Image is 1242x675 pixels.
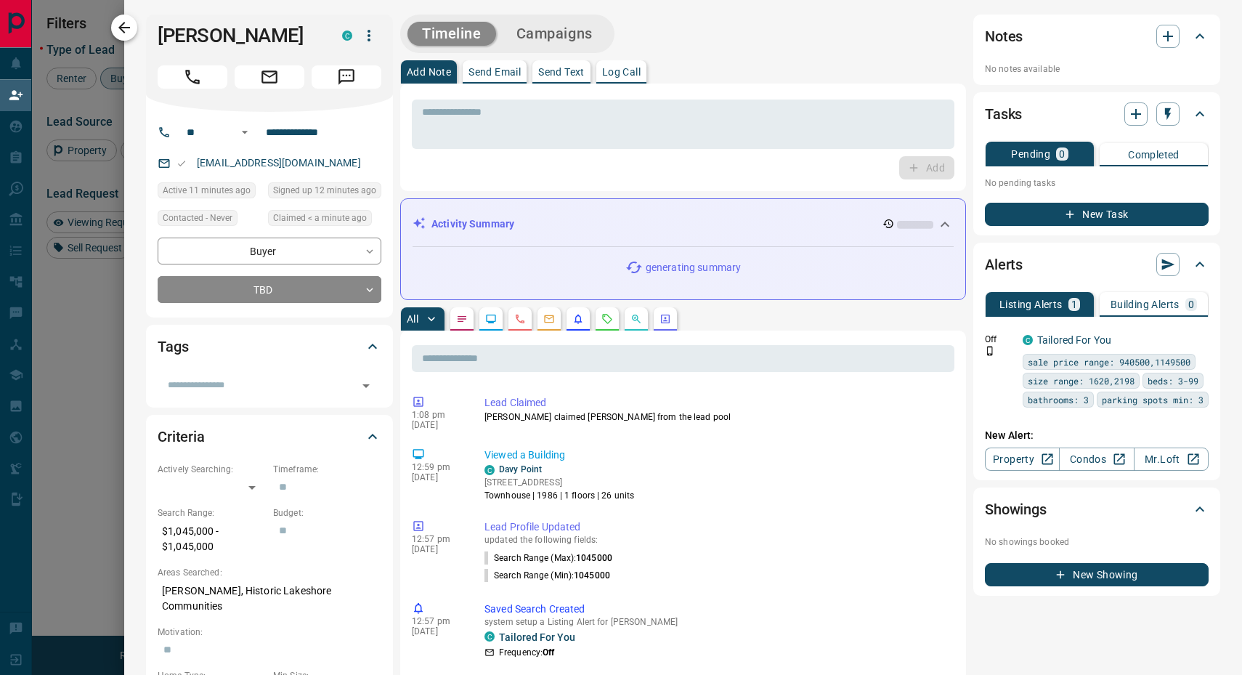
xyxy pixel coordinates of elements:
svg: Notes [456,313,468,325]
svg: Lead Browsing Activity [485,313,497,325]
a: Condos [1059,448,1134,471]
h2: Showings [985,498,1047,521]
p: system setup a Listing Alert for [PERSON_NAME] [484,617,949,627]
p: No notes available [985,62,1209,76]
p: Saved Search Created [484,602,949,617]
p: Motivation: [158,626,381,639]
p: Actively Searching: [158,463,266,476]
p: Send Email [468,67,521,77]
button: Open [356,376,376,396]
div: Alerts [985,247,1209,282]
a: Property [985,448,1060,471]
h2: Notes [985,25,1023,48]
span: size range: 1620,2198 [1028,373,1135,388]
p: Budget: [273,506,381,520]
a: Tailored For You [1037,334,1111,346]
p: Pending [1011,149,1050,159]
p: 0 [1188,299,1194,310]
strong: Off [543,647,554,658]
p: 0 [1059,149,1065,159]
span: parking spots min: 3 [1102,392,1204,407]
p: Completed [1128,150,1180,160]
span: Email [235,65,304,89]
div: Tasks [985,97,1209,132]
p: Lead Profile Updated [484,520,949,535]
svg: Email Valid [176,158,187,169]
div: Activity Summary [413,211,954,238]
p: [DATE] [412,472,463,482]
svg: Listing Alerts [572,313,584,325]
span: Contacted - Never [163,211,232,225]
button: Open [236,124,253,141]
h2: Criteria [158,425,205,448]
p: Lead Claimed [484,395,949,411]
p: 1 [1071,299,1077,310]
div: Notes [985,19,1209,54]
span: Claimed < a minute ago [273,211,367,225]
span: Signed up 12 minutes ago [273,183,376,198]
p: [PERSON_NAME] claimed [PERSON_NAME] from the lead pool [484,411,949,424]
svg: Agent Actions [659,313,671,325]
p: 12:59 pm [412,462,463,472]
p: Viewed a Building [484,448,949,463]
p: No pending tasks [985,172,1209,194]
p: Send Text [538,67,585,77]
h2: Tags [158,335,188,358]
div: condos.ca [484,631,495,642]
p: $1,045,000 - $1,045,000 [158,520,266,559]
p: Building Alerts [1111,299,1180,310]
p: Townhouse | 1986 | 1 floors | 26 units [484,489,634,502]
div: TBD [158,276,381,303]
h1: [PERSON_NAME] [158,24,320,47]
svg: Opportunities [630,313,642,325]
div: Sat Aug 16 2025 [268,182,381,203]
p: New Alert: [985,428,1209,443]
svg: Requests [601,313,613,325]
p: 1:08 pm [412,410,463,420]
div: Buyer [158,238,381,264]
div: Showings [985,492,1209,527]
p: Frequency: [499,646,554,659]
p: Areas Searched: [158,566,381,579]
svg: Push Notification Only [985,346,995,356]
div: Tags [158,329,381,364]
div: condos.ca [342,31,352,41]
span: 1045000 [576,553,612,563]
span: Call [158,65,227,89]
svg: Calls [514,313,526,325]
a: Tailored For You [499,631,575,643]
p: Activity Summary [431,217,514,232]
div: Sat Aug 16 2025 [158,182,261,203]
button: Timeline [407,22,496,46]
span: 1045000 [574,570,610,581]
p: Off [985,333,1014,346]
p: Listing Alerts [999,299,1063,310]
p: [STREET_ADDRESS] [484,476,634,489]
button: New Showing [985,563,1209,586]
svg: Emails [543,313,555,325]
button: New Task [985,203,1209,226]
p: [DATE] [412,626,463,636]
p: All [407,314,418,324]
a: [EMAIL_ADDRESS][DOMAIN_NAME] [197,157,361,169]
p: 12:57 pm [412,616,463,626]
p: Search Range: [158,506,266,520]
p: generating summary [646,260,741,275]
h2: Alerts [985,253,1023,276]
a: Davy Point [499,464,542,474]
p: 12:57 pm [412,534,463,544]
p: Timeframe: [273,463,381,476]
span: beds: 3-99 [1148,373,1198,388]
p: Add Note [407,67,451,77]
span: Active 11 minutes ago [163,183,251,198]
button: Campaigns [502,22,607,46]
span: sale price range: 940500,1149500 [1028,355,1190,369]
p: Search Range (Min) : [484,569,610,582]
p: Search Range (Max) : [484,551,612,565]
span: bathrooms: 3 [1028,392,1089,407]
p: [DATE] [412,420,463,430]
div: condos.ca [1023,335,1033,345]
h2: Tasks [985,102,1022,126]
p: [PERSON_NAME], Historic Lakeshore Communities [158,579,381,618]
div: Criteria [158,419,381,454]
